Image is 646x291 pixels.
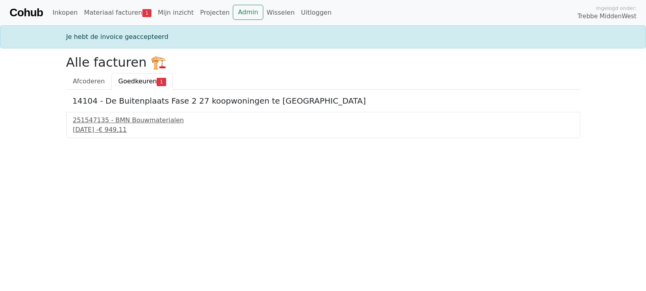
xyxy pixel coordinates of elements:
div: [DATE] - [73,125,573,135]
span: 1 [142,9,151,17]
a: Wisselen [263,5,298,21]
a: Goedkeuren1 [111,73,173,90]
span: Trebbe MiddenWest [577,12,636,21]
a: Mijn inzicht [155,5,197,21]
a: Projecten [197,5,233,21]
span: Ingelogd onder: [596,4,636,12]
a: Admin [233,5,263,20]
a: 251547135 - BMN Bouwmaterialen[DATE] -€ 949,11 [73,116,573,135]
span: Afcoderen [73,77,105,85]
span: 1 [157,78,166,86]
a: Inkopen [49,5,81,21]
a: Materiaal facturen1 [81,5,155,21]
span: Goedkeuren [118,77,157,85]
a: Uitloggen [298,5,335,21]
a: Afcoderen [66,73,112,90]
div: 251547135 - BMN Bouwmaterialen [73,116,573,125]
h2: Alle facturen 🏗️ [66,55,580,70]
span: € 949,11 [98,126,127,133]
a: Cohub [10,3,43,22]
div: Je hebt de invoice geaccepteerd [61,32,585,42]
h5: 14104 - De Buitenplaats Fase 2 27 koopwoningen te [GEOGRAPHIC_DATA] [73,96,574,106]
